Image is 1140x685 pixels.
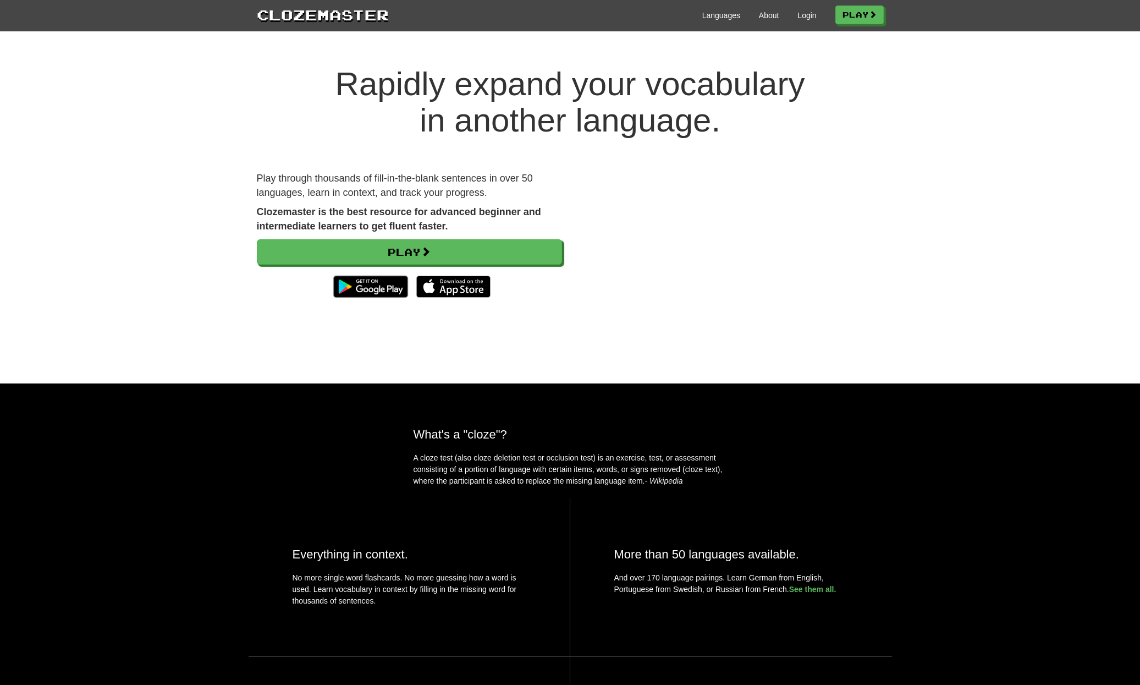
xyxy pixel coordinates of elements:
a: Login [797,10,816,21]
strong: Clozemaster is the best resource for advanced beginner and intermediate learners to get fluent fa... [257,206,541,232]
h2: Everything in context. [293,547,526,561]
img: Download_on_the_App_Store_Badge_US-UK_135x40-25178aeef6eb6b83b96f5f2d004eda3bffbb37122de64afbaef7... [416,276,491,298]
a: About [759,10,779,21]
a: Play [835,6,884,24]
a: Clozemaster [257,4,389,25]
img: Get it on Google Play [328,270,413,303]
p: Play through thousands of fill-in-the-blank sentences in over 50 languages, learn in context, and... [257,172,562,200]
a: See them all. [789,585,836,594]
p: No more single word flashcards. No more guessing how a word is used. Learn vocabulary in context ... [293,572,526,612]
p: A cloze test (also cloze deletion test or occlusion test) is an exercise, test, or assessment con... [414,452,727,487]
h2: More than 50 languages available. [614,547,848,561]
p: And over 170 language pairings. Learn German from English, Portuguese from Swedish, or Russian fr... [614,572,848,595]
h2: What's a "cloze"? [414,428,727,441]
a: Languages [702,10,740,21]
a: Play [257,239,562,265]
em: - Wikipedia [645,476,683,485]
